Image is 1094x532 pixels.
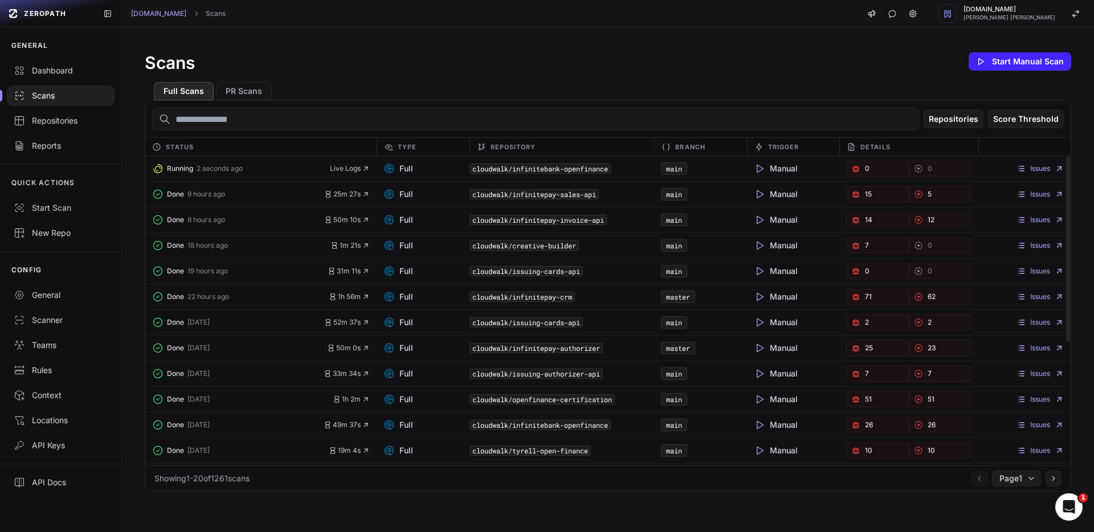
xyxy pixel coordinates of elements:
[666,241,682,250] a: main
[470,240,579,251] code: cloudwalk/creative-builder
[324,318,370,327] button: 52m 37s
[383,189,413,200] span: Full
[324,215,370,224] button: 50m 10s
[11,178,75,187] p: QUICK ACTIONS
[131,9,186,18] a: [DOMAIN_NAME]
[1017,190,1064,199] a: Issues
[333,395,370,404] button: 1h 2m
[666,395,682,404] a: main
[846,391,909,407] a: 51
[846,238,909,253] button: 7
[383,342,413,354] span: Full
[846,212,909,228] button: 14
[329,446,370,455] button: 19m 4s
[383,240,413,251] span: Full
[470,394,615,404] code: cloudwalk/openfinance-certification
[329,292,370,301] button: 1h 56m
[216,82,272,100] button: PR Scans
[909,391,971,407] a: 51
[754,394,798,405] span: Manual
[324,190,370,199] button: 25m 27s
[865,420,873,429] span: 26
[666,446,682,455] a: main
[928,241,932,250] span: 0
[167,395,184,404] span: Done
[666,420,682,429] a: main
[187,446,210,455] span: [DATE]
[909,186,971,202] a: 5
[187,190,225,199] span: 9 hours ago
[928,292,936,301] span: 62
[152,443,329,459] button: Done [DATE]
[167,369,184,378] span: Done
[383,317,413,328] span: Full
[846,186,909,202] a: 15
[909,289,971,305] a: 62
[192,10,200,18] svg: chevron right,
[187,215,225,224] span: 8 hours ago
[1017,395,1064,404] a: Issues
[909,340,971,356] a: 23
[928,190,932,199] span: 5
[846,161,909,177] button: 0
[383,394,413,405] span: Full
[145,52,195,73] h1: Scans
[909,443,971,459] button: 10
[14,227,108,239] div: New Repo
[865,292,872,301] span: 71
[330,241,370,250] span: 1m 21s
[330,164,370,173] button: Live Logs
[14,65,108,76] div: Dashboard
[14,365,108,376] div: Rules
[383,291,413,302] span: Full
[865,395,872,404] span: 51
[846,289,909,305] a: 71
[754,265,798,277] span: Manual
[675,140,705,154] span: Branch
[964,6,1055,13] span: [DOMAIN_NAME]
[909,263,971,279] a: 0
[909,417,971,433] a: 26
[865,318,869,327] span: 2
[324,369,370,378] span: 33m 34s
[470,420,611,430] code: cloudwalk/infinitebank-openfinance
[152,186,324,202] button: Done 9 hours ago
[992,470,1041,486] button: Page1
[14,202,108,214] div: Start Scan
[383,445,413,456] span: Full
[327,343,370,353] button: 50m 0s
[14,390,108,401] div: Context
[131,9,226,18] nav: breadcrumb
[470,369,603,379] code: cloudwalk/issuing-authorizer-api
[324,420,370,429] button: 49m 37s
[187,343,210,353] span: [DATE]
[846,366,909,382] a: 7
[470,317,583,328] code: cloudwalk/issuing-cards-api
[470,445,591,456] code: cloudwalk/tyrell-open-finance
[846,340,909,356] button: 25
[167,292,184,301] span: Done
[206,9,226,18] a: Scans
[909,161,971,177] a: 0
[470,215,607,225] code: cloudwalk/infinitepay-invoice-api
[865,446,872,455] span: 10
[909,366,971,382] a: 7
[1017,420,1064,429] a: Issues
[383,214,413,226] span: Full
[152,340,327,356] button: Done [DATE]
[152,314,324,330] button: Done [DATE]
[14,477,108,488] div: API Docs
[470,163,611,174] code: cloudwalk/infinitebank-openfinance
[754,240,798,251] span: Manual
[154,82,214,100] button: Full Scans
[909,238,971,253] button: 0
[909,314,971,330] a: 2
[14,289,108,301] div: General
